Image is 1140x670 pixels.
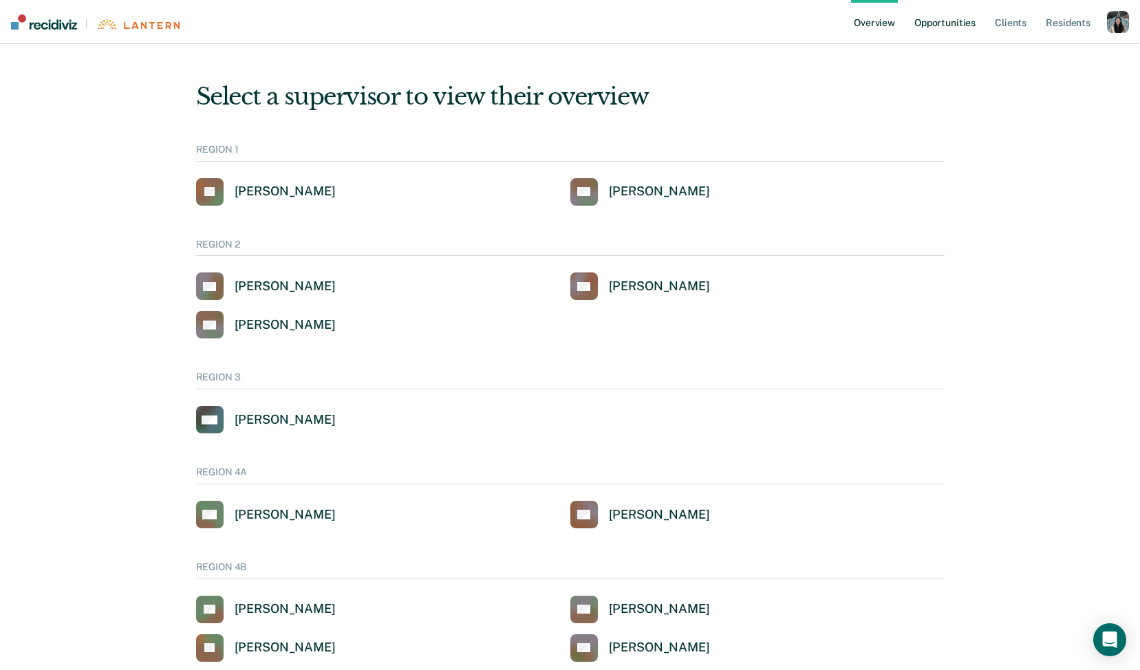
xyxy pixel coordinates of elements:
[235,640,336,656] div: [PERSON_NAME]
[196,311,336,338] a: [PERSON_NAME]
[235,601,336,617] div: [PERSON_NAME]
[196,371,945,389] div: REGION 3
[196,634,336,662] a: [PERSON_NAME]
[570,272,710,300] a: [PERSON_NAME]
[235,184,336,199] div: [PERSON_NAME]
[96,19,180,30] img: Lantern
[196,501,336,528] a: [PERSON_NAME]
[235,317,336,333] div: [PERSON_NAME]
[235,412,336,428] div: [PERSON_NAME]
[570,501,710,528] a: [PERSON_NAME]
[570,178,710,206] a: [PERSON_NAME]
[609,184,710,199] div: [PERSON_NAME]
[196,178,336,206] a: [PERSON_NAME]
[11,14,77,30] img: Recidiviz
[609,640,710,656] div: [PERSON_NAME]
[196,561,945,579] div: REGION 4B
[235,507,336,523] div: [PERSON_NAME]
[11,14,180,30] a: |
[609,279,710,294] div: [PERSON_NAME]
[609,601,710,617] div: [PERSON_NAME]
[1093,623,1126,656] div: Open Intercom Messenger
[609,507,710,523] div: [PERSON_NAME]
[570,634,710,662] a: [PERSON_NAME]
[196,83,945,111] div: Select a supervisor to view their overview
[196,466,945,484] div: REGION 4A
[570,596,710,623] a: [PERSON_NAME]
[196,596,336,623] a: [PERSON_NAME]
[235,279,336,294] div: [PERSON_NAME]
[196,239,945,257] div: REGION 2
[77,18,96,30] span: |
[196,272,336,300] a: [PERSON_NAME]
[196,144,945,162] div: REGION 1
[196,406,336,433] a: [PERSON_NAME]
